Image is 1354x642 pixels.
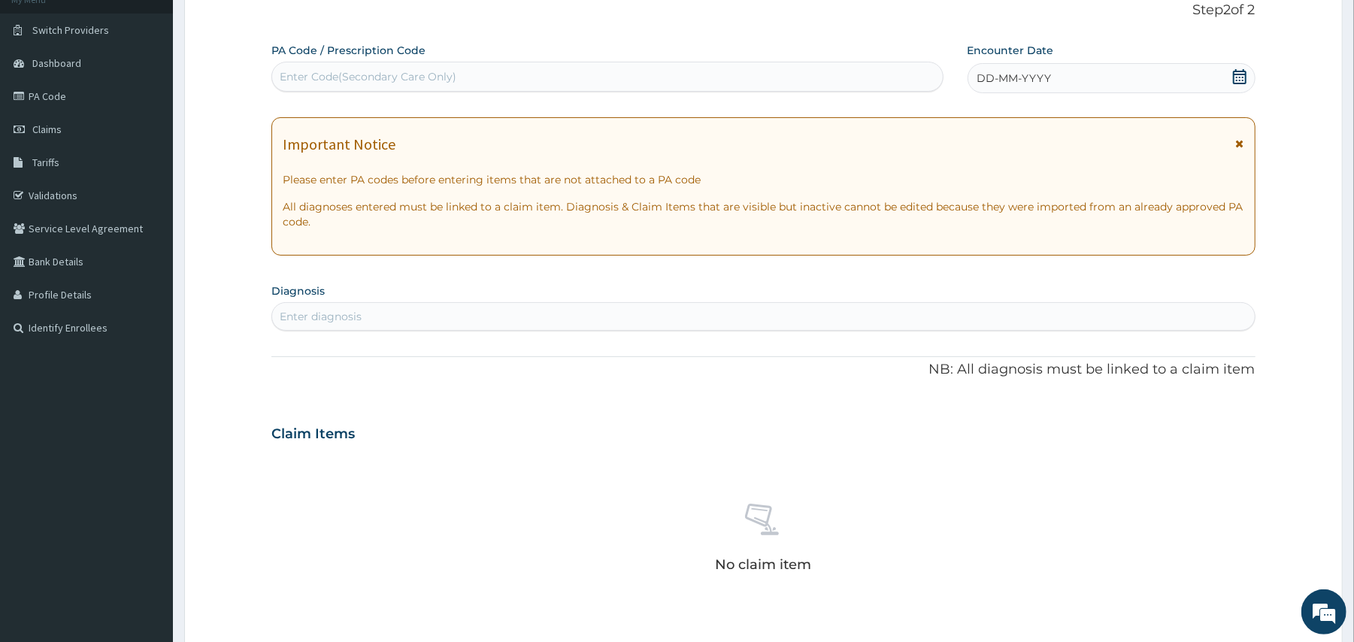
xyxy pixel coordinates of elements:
p: Step 2 of 2 [271,2,1255,19]
p: No claim item [715,557,811,572]
p: NB: All diagnosis must be linked to a claim item [271,360,1255,380]
span: Tariffs [32,156,59,169]
div: Enter diagnosis [280,309,362,324]
p: Please enter PA codes before entering items that are not attached to a PA code [283,172,1243,187]
p: All diagnoses entered must be linked to a claim item. Diagnosis & Claim Items that are visible bu... [283,199,1243,229]
h1: Important Notice [283,136,395,153]
span: Switch Providers [32,23,109,37]
div: Minimize live chat window [247,8,283,44]
textarea: Type your message and hit 'Enter' [8,410,286,463]
label: Encounter Date [968,43,1054,58]
label: PA Code / Prescription Code [271,43,426,58]
span: Dashboard [32,56,81,70]
span: We're online! [87,189,207,341]
label: Diagnosis [271,283,325,298]
img: d_794563401_company_1708531726252_794563401 [28,75,61,113]
span: Claims [32,123,62,136]
div: Enter Code(Secondary Care Only) [280,69,456,84]
h3: Claim Items [271,426,355,443]
span: DD-MM-YYYY [977,71,1052,86]
div: Chat with us now [78,84,253,104]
